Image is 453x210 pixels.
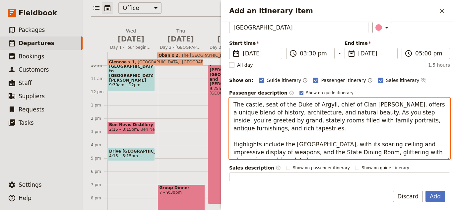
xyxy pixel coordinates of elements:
[393,191,423,202] button: Discard
[19,119,34,126] span: Tasks
[91,103,107,108] div: 1 pm
[160,185,204,190] span: Group Dinner
[91,89,107,95] div: 12 pm
[300,49,330,57] input: ​
[372,22,392,33] button: ​
[107,28,157,52] button: Wed [DATE]Day 1 - Tour begins! [GEOGRAPHIC_DATA] Pick-Ups and [GEOGRAPHIC_DATA]
[109,60,135,64] span: Glencoe x 1
[229,98,450,159] textarea: The castle, seat of the Duke of Argyll, chief of Clan [PERSON_NAME], offers a unique blend of his...
[91,129,107,134] div: 3 pm
[229,90,294,96] label: Passenger description
[428,62,450,68] span: 1.5 hours
[91,142,107,148] div: 4 pm
[91,169,107,174] div: 6 pm
[107,148,155,161] div: Drive [GEOGRAPHIC_DATA][PERSON_NAME] to [GEOGRAPHIC_DATA]4:15 – 5:15pm
[102,2,113,14] button: Calendar view
[210,91,246,96] span: [GEOGRAPHIC_DATA], [GEOGRAPHIC_DATA] Tours
[107,59,203,65] div: Glencoe x 1[GEOGRAPHIC_DATA], [GEOGRAPHIC_DATA][PERSON_NAME]
[109,83,153,87] span: 9:30am – 12pm
[267,77,301,84] span: Guide itinerary
[415,49,446,57] input: ​
[289,49,297,57] span: ​
[19,8,57,18] span: Fieldbook
[91,116,107,121] div: 2 pm
[157,52,302,58] div: Oban x 2The [GEOGRAPHIC_DATA]
[348,49,356,57] span: ​
[91,156,107,161] div: 5 pm
[405,49,413,57] span: ​
[160,34,202,44] span: [DATE]
[362,165,409,171] span: Show on guide itinerary
[91,2,102,14] button: List view
[19,93,45,100] span: Suppliers
[339,49,341,59] span: -
[178,53,232,58] span: The [GEOGRAPHIC_DATA]
[436,5,448,17] button: Close drawer
[19,195,32,201] span: Help
[19,181,42,188] span: Settings
[232,49,240,57] span: ​
[276,165,281,171] span: ​
[421,76,426,84] button: Time not shown on sales itinerary
[210,58,246,86] span: Three Isles Tour - [PERSON_NAME][GEOGRAPHIC_DATA] and [PERSON_NAME]
[293,165,350,171] span: Show on passenger itinerary
[110,34,152,44] span: [DATE]
[19,53,44,60] span: Bookings
[160,190,204,195] span: 7 – 9:30pm
[208,57,248,204] div: Three Isles Tour - [PERSON_NAME][GEOGRAPHIC_DATA] and [PERSON_NAME]9:25am – 8:30pm[GEOGRAPHIC_DAT...
[229,77,253,84] div: Show on:
[109,127,138,132] span: 2:15 – 3:15pm
[109,149,153,154] span: Drive [GEOGRAPHIC_DATA][PERSON_NAME] to [GEOGRAPHIC_DATA]
[159,53,178,58] span: Oban x 2
[358,49,393,57] span: [DATE]
[19,80,32,86] span: Staff
[345,40,398,46] span: End time
[109,154,138,158] span: 4:15 – 5:15pm
[19,66,49,73] span: Customers
[91,63,107,68] div: 10 am
[376,24,391,32] div: ​
[91,76,107,81] div: 11 am
[107,121,155,134] div: Ben Nevis Distillery2:15 – 3:15pmBen Nevis Distillery
[289,90,294,96] span: ​
[243,49,278,57] span: [DATE]
[107,58,155,91] div: Drive [GEOGRAPHIC_DATA] to [GEOGRAPHIC_DATA][PERSON_NAME]9:30am – 12pm
[19,27,45,33] span: Packages
[367,76,373,84] button: Time shown on passenger itinerary
[157,28,207,52] button: Thu [DATE]Day 2 - [GEOGRAPHIC_DATA][PERSON_NAME] to Oban
[138,127,179,132] span: Ben Nevis Distillery
[321,77,366,84] span: Passenger itinerary
[229,6,436,16] h2: Add an itinerary item
[109,59,153,83] span: Drive [GEOGRAPHIC_DATA] to [GEOGRAPHIC_DATA][PERSON_NAME]
[210,86,246,91] span: 9:25am – 8:30pm
[19,40,54,46] span: Departures
[19,106,44,113] span: Requests
[91,182,107,187] div: 7 pm
[306,90,354,96] span: Show on guide itinerary
[91,195,107,201] div: 8 pm
[109,122,153,127] span: Ben Nevis Distillery
[229,22,368,33] input: Name
[237,62,253,68] span: All day
[110,28,152,44] h2: Wed
[302,76,308,84] button: Time shown on guide itinerary
[229,165,281,171] label: Sales description
[157,45,204,50] span: Day 2 - [GEOGRAPHIC_DATA][PERSON_NAME] to Oban
[160,28,202,44] h2: Thu
[425,191,445,202] button: Add
[135,60,257,64] span: [GEOGRAPHIC_DATA], [GEOGRAPHIC_DATA][PERSON_NAME]
[386,77,420,84] span: Sales itinerary
[229,40,282,46] span: Start time
[107,45,155,50] span: Day 1 - Tour begins! [GEOGRAPHIC_DATA] Pick-Ups and [GEOGRAPHIC_DATA]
